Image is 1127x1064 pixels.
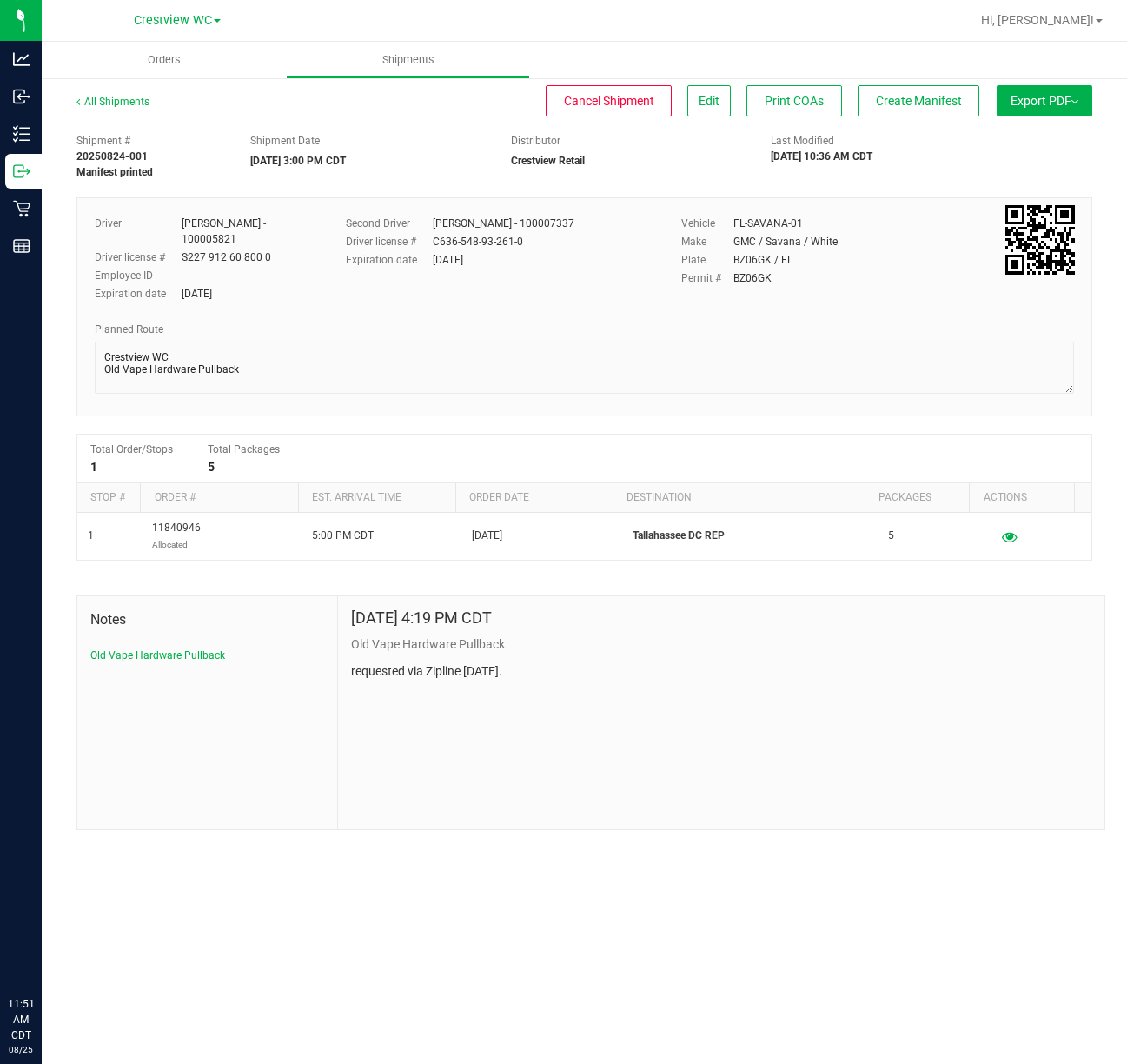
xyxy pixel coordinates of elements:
img: Scan me! [1005,205,1075,275]
label: Second Driver [346,216,433,231]
th: Est. arrival time [298,483,455,513]
label: Distributor [511,133,560,149]
label: Permit # [681,270,733,286]
span: 5:00 PM CDT [312,528,374,544]
span: Crestview WC [134,13,212,28]
div: [DATE] [182,286,212,302]
span: Edit [699,94,719,108]
inline-svg: Inventory [13,125,30,143]
div: [PERSON_NAME] - 100005821 [182,216,320,247]
iframe: Resource center unread badge [51,922,72,943]
button: Old Vape Hardware Pullback [90,648,225,663]
div: C636-548-93-261-0 [433,234,523,249]
inline-svg: Reports [13,237,30,255]
span: Total Order/Stops [90,443,173,456]
label: Expiration date [346,252,433,268]
strong: 5 [208,460,215,474]
label: Make [681,234,733,249]
span: Orders [124,52,204,68]
div: BZ06GK [733,270,772,286]
th: Stop # [77,483,140,513]
a: All Shipments [76,96,149,108]
span: Notes [90,609,324,630]
qrcode: 20250824-001 [1005,205,1075,275]
iframe: Resource center [17,925,70,977]
span: Shipments [359,52,458,68]
button: Export PDF [997,85,1092,116]
span: Shipment # [76,133,224,149]
h4: [DATE] 4:19 PM CDT [351,609,492,627]
th: Packages [865,483,970,513]
button: Cancel Shipment [546,85,672,116]
span: Planned Route [95,323,163,336]
span: Create Manifest [876,94,962,108]
strong: 20250824-001 [76,150,148,163]
inline-svg: Inbound [13,88,30,105]
span: Hi, [PERSON_NAME]! [981,13,1094,27]
p: Allocated [152,536,201,553]
div: BZ06GK / FL [733,252,792,268]
th: Order date [455,483,613,513]
p: requested via Zipline [DATE]. [351,662,1091,681]
label: Shipment Date [250,133,320,149]
span: 1 [88,528,94,544]
p: Tallahassee DC REP [633,528,868,544]
span: Cancel Shipment [564,94,654,108]
strong: Crestview Retail [511,155,585,167]
inline-svg: Retail [13,200,30,217]
span: 5 [888,528,894,544]
strong: [DATE] 3:00 PM CDT [250,155,346,167]
label: Expiration date [95,286,182,302]
th: Destination [613,483,865,513]
label: Driver license # [346,234,433,249]
p: 08/25 [8,1043,34,1056]
div: [DATE] [433,252,463,268]
label: Last Modified [771,133,834,149]
strong: 1 [90,460,97,474]
label: Driver [95,216,182,247]
a: Shipments [286,42,530,78]
button: Edit [687,85,731,116]
label: Vehicle [681,216,733,231]
div: [PERSON_NAME] - 100007337 [433,216,574,231]
p: 11:51 AM CDT [8,996,34,1043]
strong: [DATE] 10:36 AM CDT [771,150,872,163]
div: GMC / Savana / White [733,234,838,249]
a: Orders [42,42,286,78]
span: Print COAs [765,94,824,108]
button: Print COAs [746,85,842,116]
div: FL-SAVANA-01 [733,216,803,231]
span: [DATE] [472,528,502,544]
button: Create Manifest [858,85,979,116]
inline-svg: Analytics [13,50,30,68]
strong: Manifest printed [76,166,153,178]
span: 11840946 [152,520,201,553]
p: Old Vape Hardware Pullback [351,635,1091,654]
label: Plate [681,252,733,268]
label: Employee ID [95,268,182,283]
th: Order # [140,483,297,513]
inline-svg: Outbound [13,163,30,180]
label: Driver license # [95,249,182,265]
span: Total Packages [208,443,280,456]
th: Actions [969,483,1074,513]
div: S227 912 60 800 0 [182,249,271,265]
